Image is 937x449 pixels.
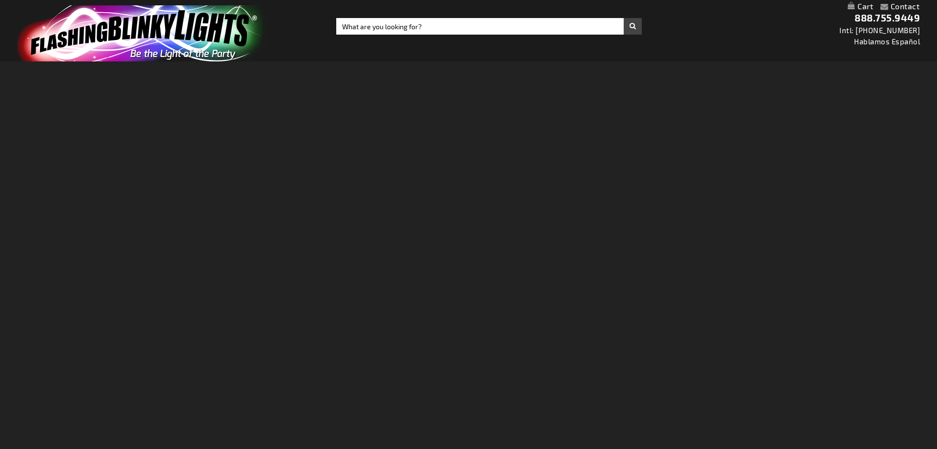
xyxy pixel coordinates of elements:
a: store logo [10,5,322,61]
img: FlashingBlinkyLights.com [17,5,268,61]
input: What are you looking for? [336,18,642,35]
span: Hablamos Español [854,37,920,46]
a: 888.755.9449 [855,12,920,23]
a: Contact [891,1,920,11]
a: Intl: [PHONE_NUMBER] [839,26,920,35]
button: Search [624,18,642,35]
